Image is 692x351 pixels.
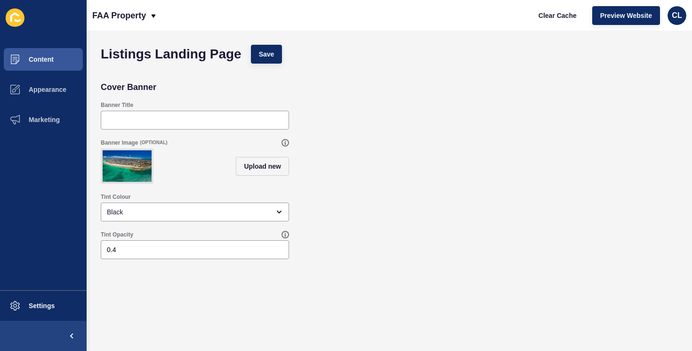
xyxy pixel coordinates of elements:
[101,203,289,221] div: open menu
[539,11,577,20] span: Clear Cache
[259,49,274,59] span: Save
[101,101,133,109] label: Banner Title
[592,6,660,25] button: Preview Website
[101,231,133,238] label: Tint Opacity
[600,11,652,20] span: Preview Website
[101,82,156,92] h2: Cover Banner
[101,193,131,201] label: Tint Colour
[101,49,241,59] h1: Listings Landing Page
[244,162,281,171] span: Upload new
[531,6,585,25] button: Clear Cache
[103,150,152,182] img: 33e8b2f1c0f09e2a72a50abcc6e41b26.jpg
[92,4,146,27] p: FAA Property
[236,157,289,176] button: Upload new
[140,139,167,146] span: (OPTIONAL)
[672,11,682,20] span: CL
[101,139,138,147] label: Banner Image
[251,45,282,64] button: Save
